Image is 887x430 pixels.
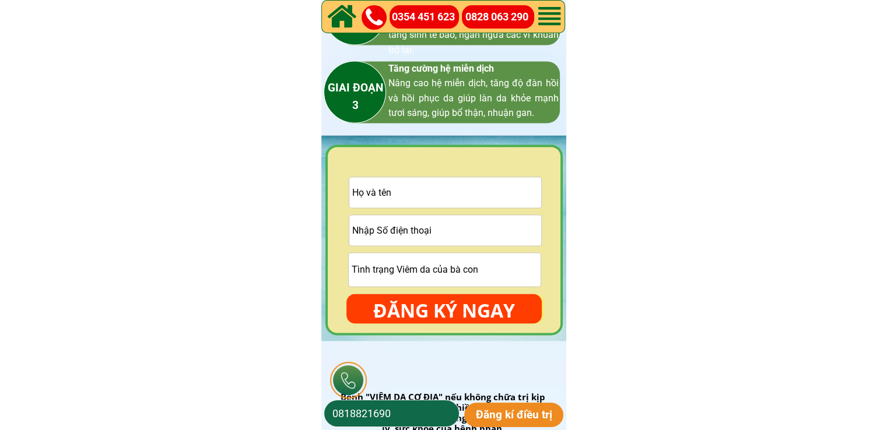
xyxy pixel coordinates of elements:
[297,79,414,115] h3: GIAI ĐOẠN 3
[349,177,541,207] input: Họ và tên
[388,77,559,118] span: Nâng cao hệ miễn dịch, tăng độ đàn hồi và hồi phục da giúp làn da khỏe mạnh tươi sáng, giúp bổ th...
[392,9,461,26] a: 0354 451 623
[346,294,542,327] p: ĐĂNG KÝ NGAY
[388,61,559,121] h3: Tăng cường hệ miễn dịch
[349,215,541,245] input: Vui lòng nhập ĐÚNG SỐ ĐIỆN THOẠI
[329,400,454,427] input: Số điện thoại
[465,9,535,26] a: 0828 063 290
[349,253,541,286] input: Tình trạng Viêm da của bà con
[464,403,564,427] p: Đăng kí điều trị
